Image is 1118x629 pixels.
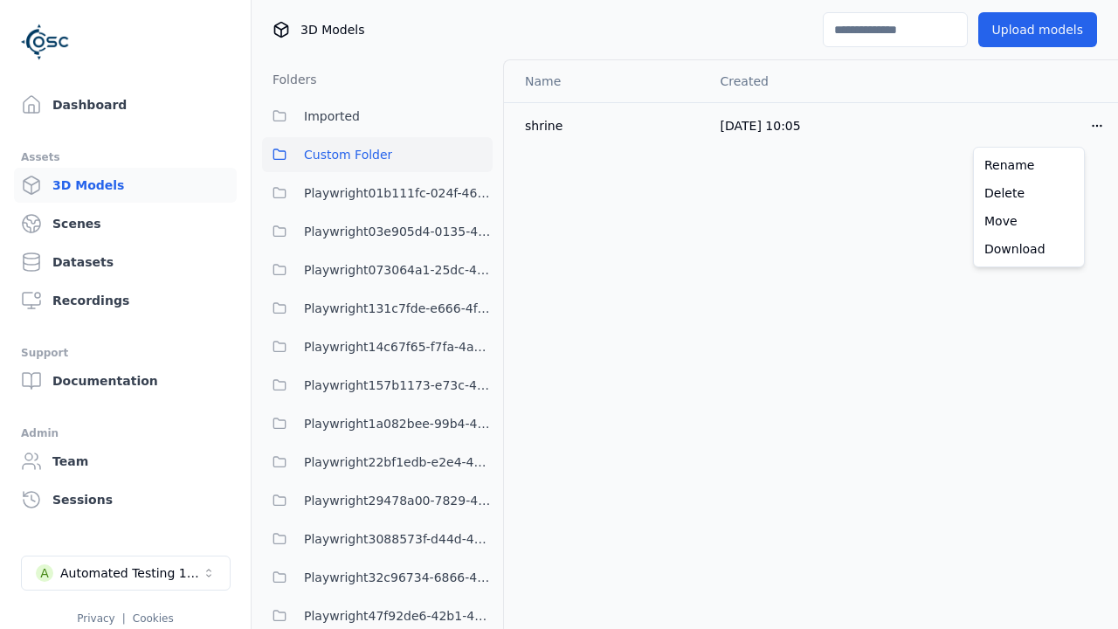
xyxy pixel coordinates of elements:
a: Move [977,207,1080,235]
a: Download [977,235,1080,263]
a: Rename [977,151,1080,179]
a: Delete [977,179,1080,207]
